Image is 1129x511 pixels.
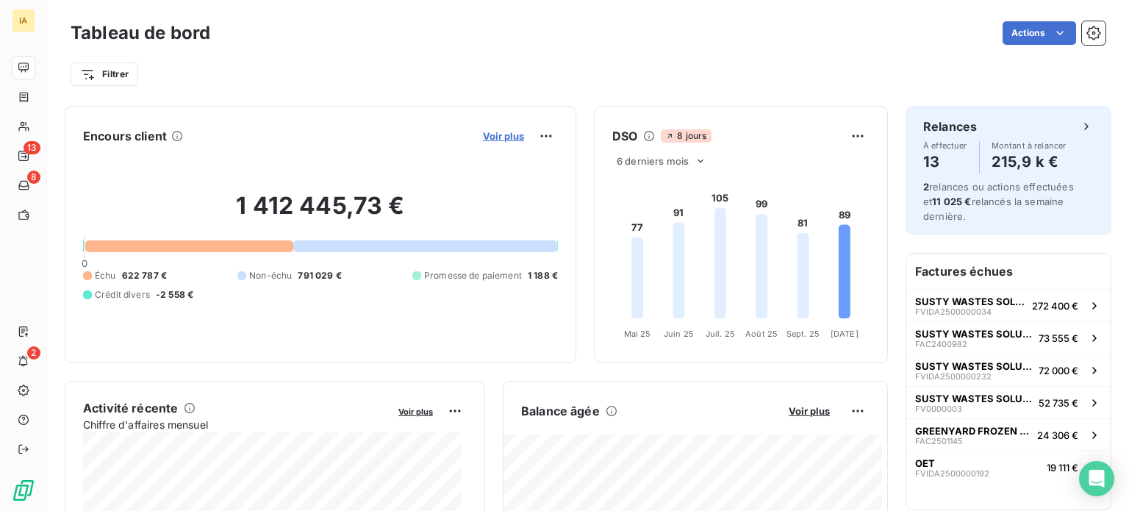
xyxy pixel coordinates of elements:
[394,404,437,418] button: Voir plus
[915,437,963,446] span: FAC2501145
[1032,300,1078,312] span: 272 400 €
[923,141,967,150] span: À effectuer
[624,329,651,339] tspan: Mai 25
[1039,397,1078,409] span: 52 735 €
[831,329,859,339] tspan: [DATE]
[27,171,40,184] span: 8
[784,404,834,418] button: Voir plus
[906,254,1111,289] h6: Factures échues
[1003,21,1076,45] button: Actions
[71,20,210,46] h3: Tableau de bord
[1039,332,1078,344] span: 73 555 €
[27,346,40,360] span: 2
[1047,462,1078,474] span: 19 111 €
[915,296,1026,307] span: SUSTY WASTES SOLUTIONS [GEOGRAPHIC_DATA] (SWS FRANCE)
[906,289,1111,321] button: SUSTY WASTES SOLUTIONS [GEOGRAPHIC_DATA] (SWS FRANCE)FVIDA2500000034272 400 €
[992,141,1067,150] span: Montant à relancer
[612,127,637,145] h6: DSO
[786,329,820,339] tspan: Sept. 25
[745,329,778,339] tspan: Août 25
[915,307,992,316] span: FVIDA2500000034
[906,321,1111,354] button: SUSTY WASTES SOLUTIONS [GEOGRAPHIC_DATA] (SWS FRANCE)FAC240098273 555 €
[1039,365,1078,376] span: 72 000 €
[156,288,193,301] span: -2 558 €
[915,372,992,381] span: FVIDA2500000232
[932,196,971,207] span: 11 025 €
[906,418,1111,451] button: GREENYARD FROZEN FRANCE SASFAC250114524 306 €
[12,9,35,32] div: IA
[617,155,689,167] span: 6 derniers mois
[923,181,1074,222] span: relances ou actions effectuées et relancés la semaine dernière.
[906,451,1111,483] button: OETFVIDA250000019219 111 €
[923,150,967,174] h4: 13
[915,457,935,469] span: OET
[923,118,977,135] h6: Relances
[789,405,830,417] span: Voir plus
[915,360,1033,372] span: SUSTY WASTES SOLUTIONS [GEOGRAPHIC_DATA] (SWS FRANCE)
[1037,429,1078,441] span: 24 306 €
[95,269,116,282] span: Échu
[82,257,87,269] span: 0
[12,479,35,502] img: Logo LeanPay
[906,386,1111,418] button: SUSTY WASTES SOLUTIONS [GEOGRAPHIC_DATA] (SWS FRANCE)FV000000352 735 €
[915,340,967,349] span: FAC2400982
[992,150,1067,174] h4: 215,9 k €
[706,329,735,339] tspan: Juil. 25
[249,269,292,282] span: Non-échu
[906,354,1111,386] button: SUSTY WASTES SOLUTIONS [GEOGRAPHIC_DATA] (SWS FRANCE)FVIDA250000023272 000 €
[298,269,341,282] span: 791 029 €
[71,62,138,86] button: Filtrer
[479,129,528,143] button: Voir plus
[1079,461,1114,496] div: Open Intercom Messenger
[83,399,178,417] h6: Activité récente
[915,328,1033,340] span: SUSTY WASTES SOLUTIONS [GEOGRAPHIC_DATA] (SWS FRANCE)
[398,407,433,417] span: Voir plus
[83,191,558,235] h2: 1 412 445,73 €
[83,417,388,432] span: Chiffre d'affaires mensuel
[95,288,150,301] span: Crédit divers
[923,181,929,193] span: 2
[915,393,1033,404] span: SUSTY WASTES SOLUTIONS [GEOGRAPHIC_DATA] (SWS FRANCE)
[528,269,558,282] span: 1 188 €
[661,129,711,143] span: 8 jours
[521,402,600,420] h6: Balance âgée
[483,130,524,142] span: Voir plus
[83,127,167,145] h6: Encours client
[915,469,989,478] span: FVIDA2500000192
[915,425,1031,437] span: GREENYARD FROZEN FRANCE SAS
[915,404,962,413] span: FV0000003
[664,329,694,339] tspan: Juin 25
[122,269,167,282] span: 622 787 €
[24,141,40,154] span: 13
[424,269,522,282] span: Promesse de paiement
